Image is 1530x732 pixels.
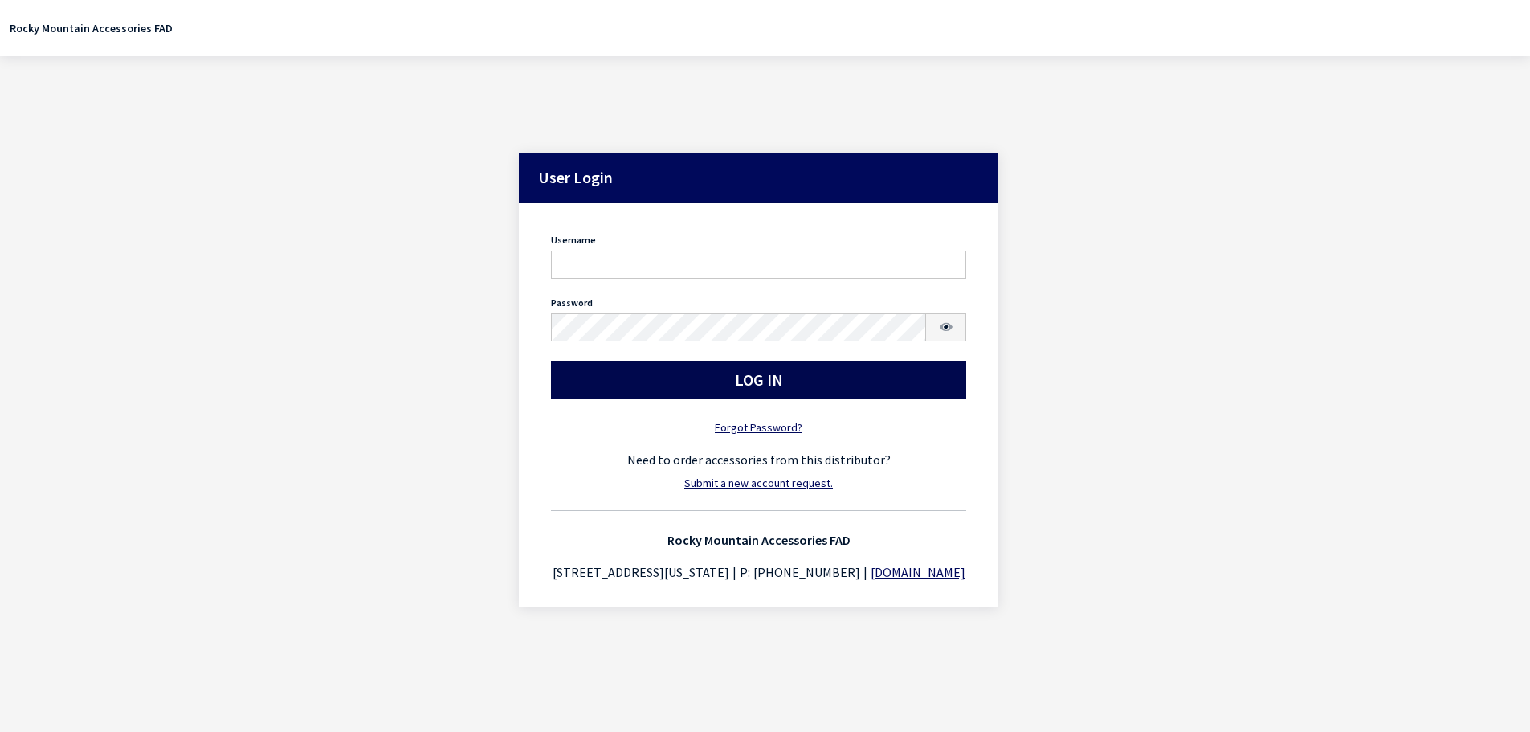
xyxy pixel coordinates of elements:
[10,21,173,35] a: Rocky Mountain Accessories FAD
[519,153,999,203] h2: User Login
[553,564,729,580] span: [STREET_ADDRESS][US_STATE]
[871,564,965,580] a: [DOMAIN_NAME]
[551,361,967,399] button: Log In
[551,450,967,469] div: Need to order accessories from this distributor?
[925,313,967,341] button: Show Password
[753,564,860,580] span: [PHONE_NUMBER]
[551,296,593,310] label: Password
[551,419,967,437] a: Forgot Password?
[551,233,596,247] label: Username
[863,564,867,580] span: |
[671,469,847,497] button: Submit a new account request.
[551,530,967,550] h3: Rocky Mountain Accessories FAD
[732,564,736,580] span: |
[740,564,750,580] span: P:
